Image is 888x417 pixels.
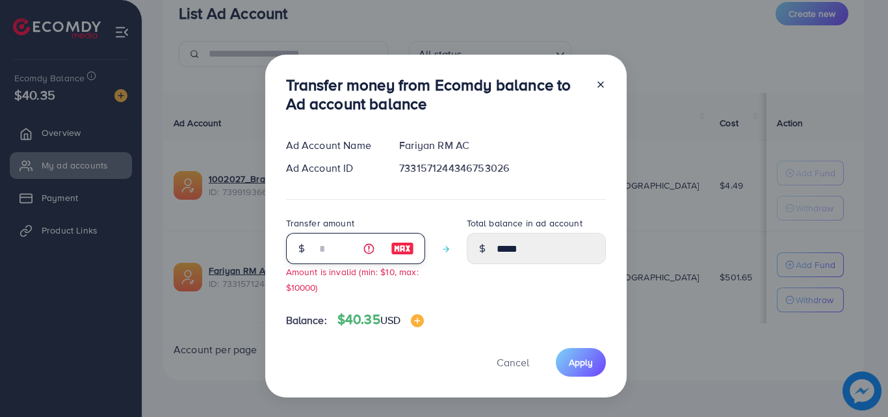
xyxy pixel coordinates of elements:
[286,313,327,328] span: Balance:
[337,312,424,328] h4: $40.35
[391,241,414,256] img: image
[380,313,400,327] span: USD
[467,217,582,230] label: Total balance in ad account
[389,138,616,153] div: Fariyan RM AC
[286,75,585,113] h3: Transfer money from Ecomdy balance to Ad account balance
[276,161,389,176] div: Ad Account ID
[276,138,389,153] div: Ad Account Name
[286,217,354,230] label: Transfer amount
[286,265,419,293] small: Amount is invalid (min: $10, max: $10000)
[556,348,606,376] button: Apply
[480,348,545,376] button: Cancel
[411,314,424,327] img: image
[389,161,616,176] div: 7331571244346753026
[569,356,593,369] span: Apply
[497,355,529,370] span: Cancel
